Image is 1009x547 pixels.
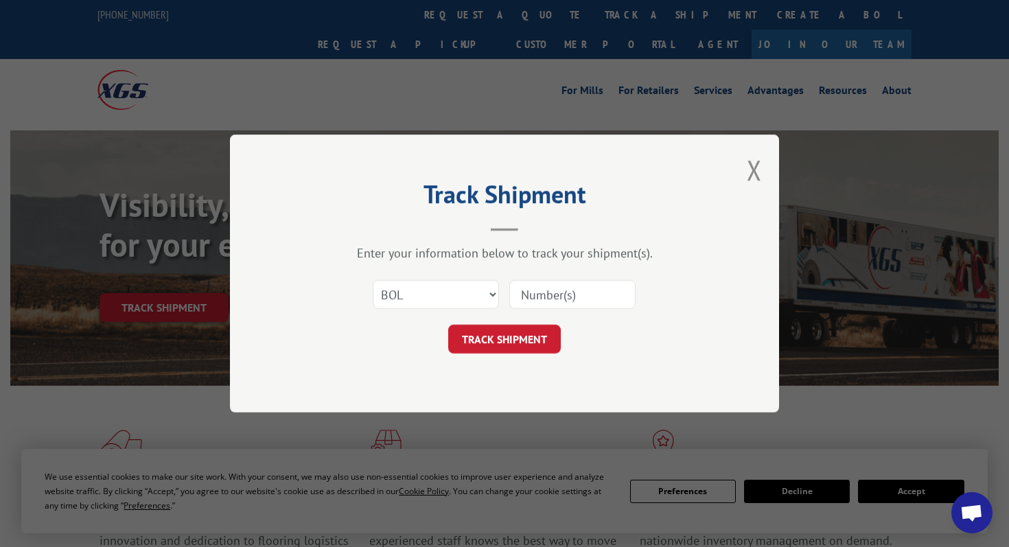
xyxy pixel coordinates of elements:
button: TRACK SHIPMENT [448,325,561,353]
div: Enter your information below to track your shipment(s). [299,245,710,261]
h2: Track Shipment [299,185,710,211]
input: Number(s) [509,280,636,309]
div: Open chat [951,492,993,533]
button: Close modal [747,152,762,188]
